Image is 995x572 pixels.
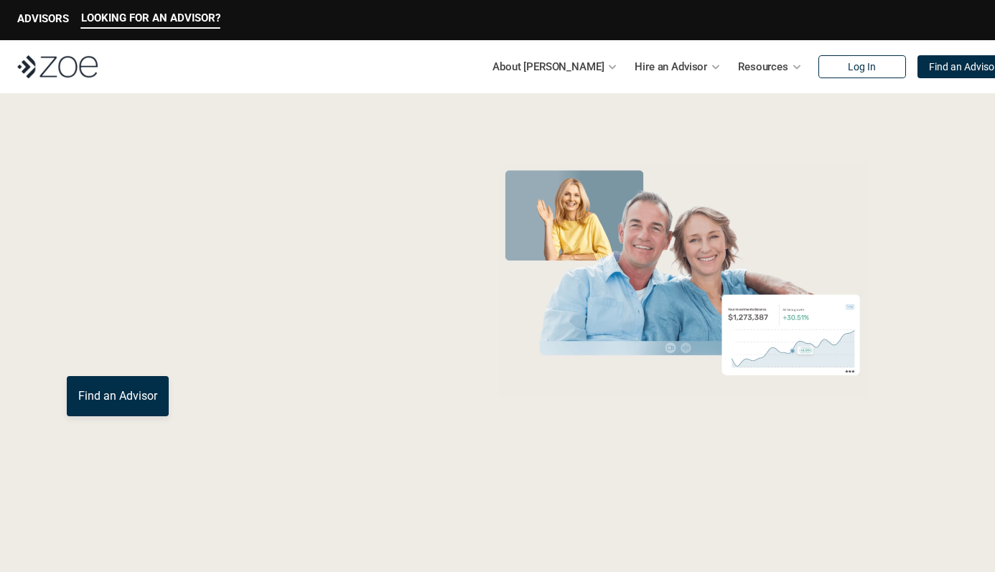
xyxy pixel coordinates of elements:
[738,56,788,78] p: Resources
[67,324,437,359] p: You deserve an advisor you can trust. [PERSON_NAME], hire, and invest with vetted, fiduciary, fin...
[818,55,906,78] a: Log In
[78,389,157,403] p: Find an Advisor
[67,159,386,214] span: Grow Your Wealth
[848,61,876,73] p: Log In
[483,405,882,413] em: The information in the visuals above is for illustrative purposes only and does not represent an ...
[67,376,169,416] a: Find an Advisor
[492,56,604,78] p: About [PERSON_NAME]
[17,12,69,25] p: ADVISORS
[491,164,874,397] img: Zoe Financial Hero Image
[67,207,357,310] span: with a Financial Advisor
[81,11,220,24] p: LOOKING FOR AN ADVISOR?
[635,56,707,78] p: Hire an Advisor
